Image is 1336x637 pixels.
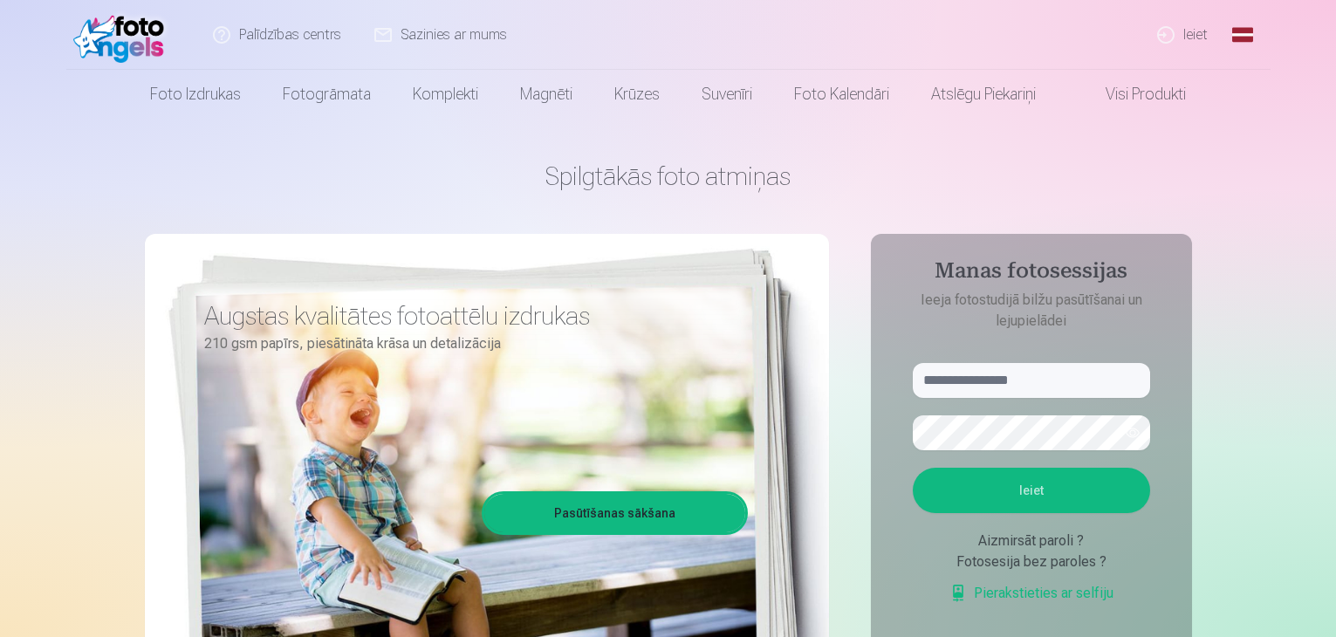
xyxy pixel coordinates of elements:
img: /fa1 [73,7,174,63]
a: Magnēti [499,70,593,119]
div: Aizmirsāt paroli ? [913,531,1150,551]
a: Fotogrāmata [262,70,392,119]
p: Ieeja fotostudijā bilžu pasūtīšanai un lejupielādei [895,290,1168,332]
h1: Spilgtākās foto atmiņas [145,161,1192,192]
h4: Manas fotosessijas [895,258,1168,290]
a: Atslēgu piekariņi [910,70,1057,119]
a: Krūzes [593,70,681,119]
p: 210 gsm papīrs, piesātināta krāsa un detalizācija [204,332,735,356]
a: Komplekti [392,70,499,119]
a: Pierakstieties ar selfiju [949,583,1113,604]
a: Foto izdrukas [129,70,262,119]
a: Pasūtīšanas sākšana [484,494,745,532]
div: Fotosesija bez paroles ? [913,551,1150,572]
a: Suvenīri [681,70,773,119]
a: Visi produkti [1057,70,1207,119]
button: Ieiet [913,468,1150,513]
a: Foto kalendāri [773,70,910,119]
h3: Augstas kvalitātes fotoattēlu izdrukas [204,300,735,332]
